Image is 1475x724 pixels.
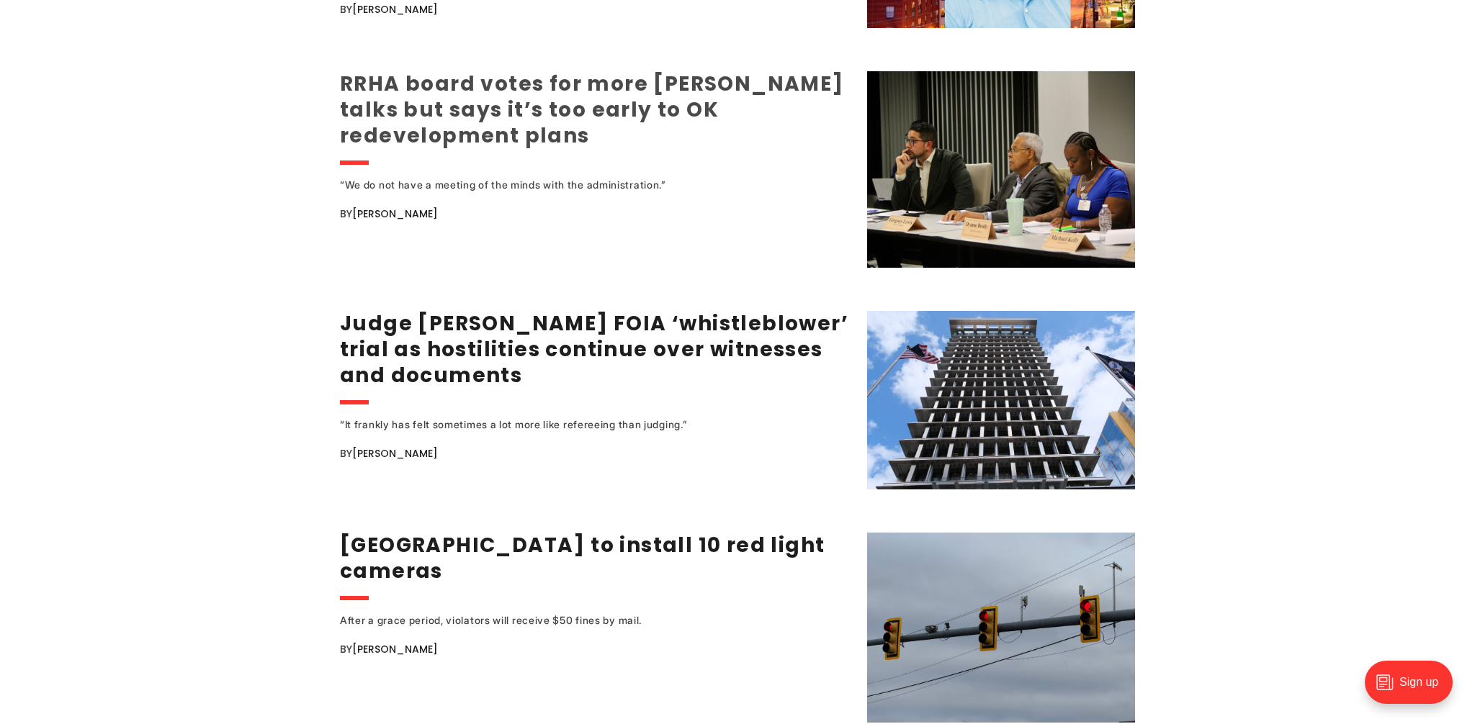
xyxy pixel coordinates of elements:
iframe: portal-trigger [1353,653,1475,724]
a: [PERSON_NAME] [352,642,438,656]
a: [PERSON_NAME] [352,446,438,461]
div: After a grace period, violators will receive $50 fines by mail. [340,612,808,629]
img: RRHA board votes for more Gilpin talks but says it’s too early to OK redevelopment plans [867,71,1135,268]
a: [GEOGRAPHIC_DATA] to install 10 red light cameras [340,531,825,585]
img: Judge postpones FOIA ‘whistleblower’ trial as hostilities continue over witnesses and documents [867,311,1135,489]
img: Richmond to install 10 red light cameras [867,533,1135,723]
div: By [340,641,849,658]
div: By [340,1,849,18]
div: “It frankly has felt sometimes a lot more like refereeing than judging.” [340,416,808,433]
a: Judge [PERSON_NAME] FOIA ‘whistleblower’ trial as hostilities continue over witnesses and documents [340,309,848,389]
div: By [340,205,849,222]
div: By [340,445,849,462]
a: [PERSON_NAME] [352,2,438,17]
a: [PERSON_NAME] [352,207,438,221]
a: RRHA board votes for more [PERSON_NAME] talks but says it’s too early to OK redevelopment plans [340,70,844,150]
div: “We do not have a meeting of the minds with the administration.” [340,176,808,194]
